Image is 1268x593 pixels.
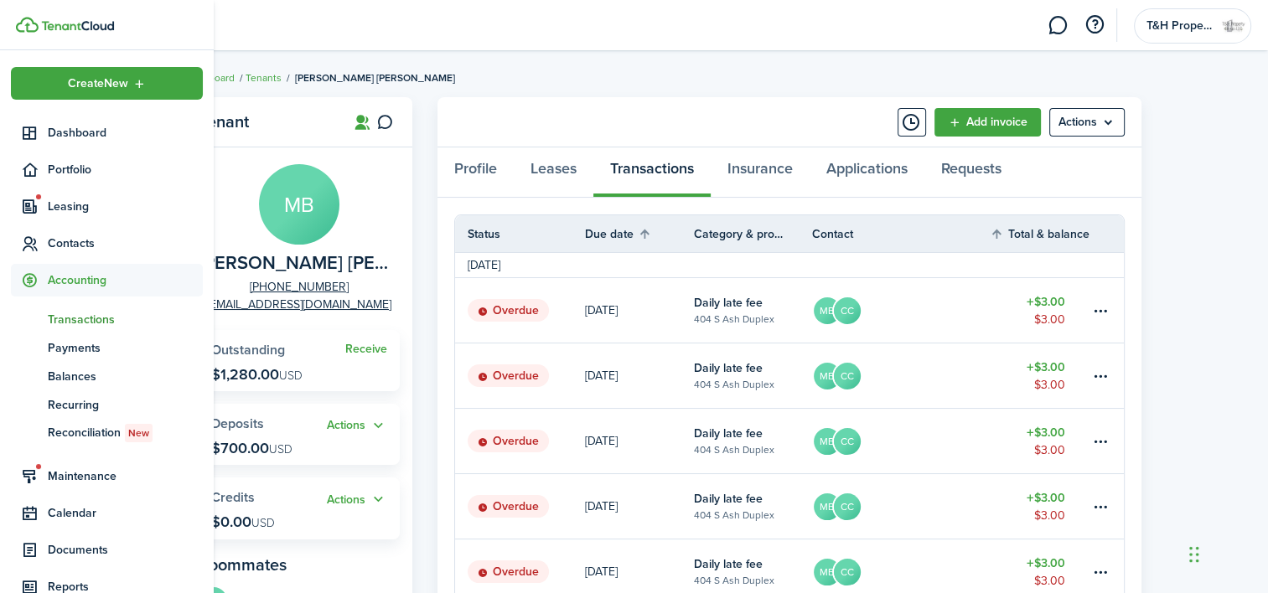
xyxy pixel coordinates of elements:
a: [DATE] [585,278,694,343]
img: TenantCloud [41,21,114,31]
a: Daily late fee404 S Ash Duplex [694,343,812,408]
span: Maintenance [48,467,203,485]
span: USD [279,367,303,384]
span: USD [269,441,292,458]
span: Credits [211,487,255,507]
table-amount-title: $3.00 [1026,489,1064,507]
button: Open menu [1049,108,1125,137]
a: Dashboard [11,116,203,149]
span: Leasing [48,198,203,215]
a: MBCC [812,409,990,473]
a: Leases [514,147,593,198]
table-amount-title: $3.00 [1026,293,1064,311]
a: Recurring [11,390,203,419]
table-info-title: Daily late fee [694,490,763,508]
img: TenantCloud [16,17,39,33]
table-subtitle: 404 S Ash Duplex [694,442,774,457]
button: Timeline [898,108,926,137]
span: Outstanding [211,340,285,359]
table-amount-description: $3.00 [1033,311,1064,328]
th: Sort [585,224,694,244]
button: Open resource center [1080,11,1109,39]
table-amount-description: $3.00 [1033,441,1064,459]
p: [DATE] [585,367,618,384]
table-amount-title: $3.00 [1026,358,1064,376]
span: Martha Beatriz Méndez Murillo [199,253,391,274]
p: [DATE] [585,302,618,319]
a: [DATE] [585,474,694,539]
a: Requests [924,147,1018,198]
p: [DATE] [585,432,618,450]
span: New [128,425,149,441]
span: Accounting [48,271,203,289]
a: Add invoice [934,108,1041,137]
table-info-title: Daily late fee [694,359,763,377]
th: Sort [989,224,1089,244]
span: USD [251,514,275,532]
avatar-text: MB [814,493,841,520]
a: Messaging [1042,4,1074,47]
span: Documents [48,541,203,559]
status: Overdue [468,364,549,388]
avatar-text: CC [834,559,861,585]
a: Balances [11,362,203,390]
a: Applications [810,147,924,198]
a: $3.00$3.00 [989,278,1089,343]
span: Create New [68,78,128,90]
span: T&H Property Group, LLC [1146,20,1214,32]
p: [DATE] [585,563,618,580]
table-amount-description: $3.00 [1033,572,1064,590]
table-info-title: Daily late fee [694,425,763,442]
avatar-text: MB [259,164,339,245]
table-subtitle: 404 S Ash Duplex [694,312,774,327]
button: Open menu [327,490,387,509]
div: Chat Widget [1184,513,1268,593]
a: Insurance [711,147,810,198]
avatar-text: CC [834,297,861,324]
td: [DATE] [455,256,513,274]
menu-btn: Actions [1049,108,1125,137]
span: [PERSON_NAME] [PERSON_NAME] [295,70,455,85]
th: Category & property [694,225,812,243]
span: Deposits [211,414,264,433]
th: Contact [812,225,990,243]
a: Transactions [11,305,203,333]
a: Overdue [455,343,585,408]
table-amount-description: $3.00 [1033,376,1064,394]
a: [EMAIL_ADDRESS][DOMAIN_NAME] [207,296,391,313]
a: ReconciliationNew [11,419,203,447]
th: Status [455,225,585,243]
table-amount-title: $3.00 [1026,554,1064,572]
panel-main-subtitle: Roommates [199,552,400,577]
button: Open menu [327,416,387,436]
span: Calendar [48,504,203,522]
avatar-text: MB [814,363,841,389]
table-info-title: Daily late fee [694,294,763,312]
p: $0.00 [211,513,275,530]
a: $3.00$3.00 [989,343,1089,408]
span: Reconciliation [48,424,203,442]
button: Actions [327,416,387,436]
table-subtitle: 404 S Ash Duplex [694,508,774,523]
img: T&H Property Group, LLC [1220,13,1247,39]
p: $1,280.00 [211,366,303,383]
table-amount-title: $3.00 [1026,424,1064,441]
avatar-text: CC [834,363,861,389]
a: Daily late fee404 S Ash Duplex [694,474,812,539]
avatar-text: CC [834,428,861,455]
a: Overdue [455,409,585,473]
span: Payments [48,339,203,357]
table-info-title: Daily late fee [694,555,763,573]
div: Drag [1189,529,1199,580]
a: MBCC [812,474,990,539]
span: Dashboard [48,124,203,142]
span: Recurring [48,396,203,414]
widget-stats-action: Actions [327,490,387,509]
button: Open menu [11,67,203,100]
avatar-text: MB [814,428,841,455]
a: Receive [345,343,387,356]
span: Contacts [48,235,203,252]
a: Overdue [455,278,585,343]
